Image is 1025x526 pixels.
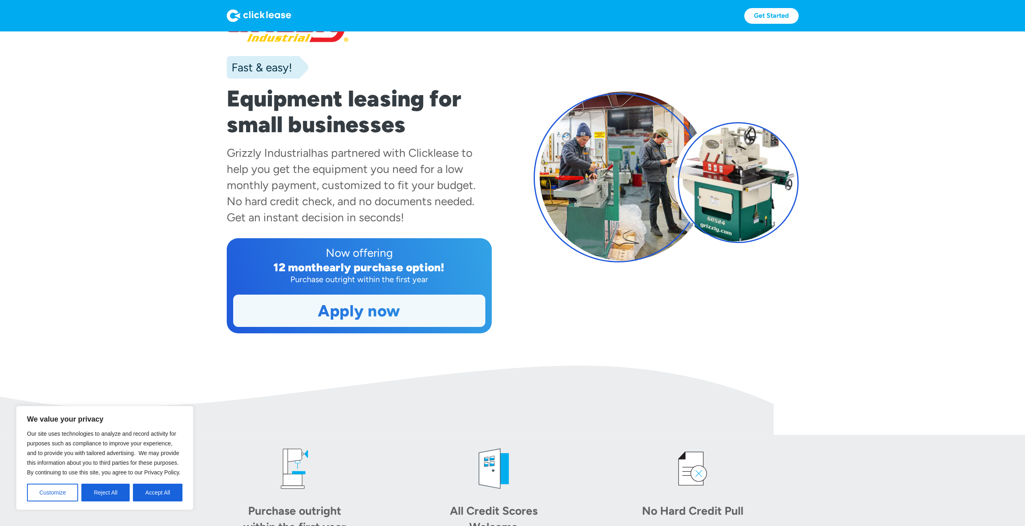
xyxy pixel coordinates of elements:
div: We value your privacy [16,406,193,510]
button: Customize [27,484,78,501]
div: Now offering [233,245,485,261]
button: Accept All [133,484,182,501]
div: Purchase outright within the first year [233,274,485,285]
img: Logo [227,9,291,22]
a: Get Started [744,8,799,24]
button: Reject All [81,484,130,501]
a: Apply now [234,295,485,326]
div: has partnered with Clicklease to help you get the equipment you need for a low monthly payment, c... [227,146,476,224]
p: We value your privacy [27,414,182,424]
div: Fast & easy! [227,59,292,75]
span: Our site uses technologies to analyze and record activity for purposes such as compliance to impr... [27,430,180,476]
div: No Hard Credit Pull [636,503,749,519]
div: Grizzly Industrial [227,146,311,160]
div: early purchase option! [323,260,445,274]
img: welcome icon [470,445,518,493]
div: 12 month [273,260,323,274]
h1: Equipment leasing for small businesses [227,86,492,137]
img: credit icon [669,445,717,493]
img: drill press icon [270,445,319,493]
